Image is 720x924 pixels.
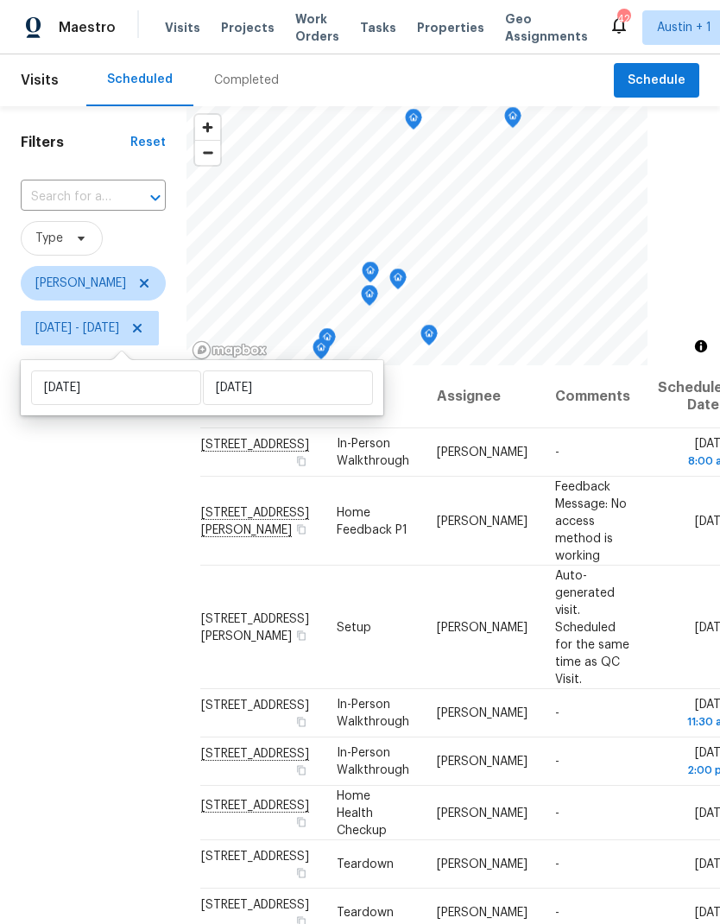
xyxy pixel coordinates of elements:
[337,621,371,633] span: Setup
[294,813,309,829] button: Copy Address
[130,134,166,151] div: Reset
[420,325,438,351] div: Map marker
[437,515,527,527] span: [PERSON_NAME]
[35,320,119,337] span: [DATE] - [DATE]
[294,763,309,778] button: Copy Address
[555,480,627,561] span: Feedback Message: No access method is working
[437,858,527,870] span: [PERSON_NAME]
[214,72,279,89] div: Completed
[195,141,220,165] span: Zoom out
[362,262,379,288] div: Map marker
[319,328,336,355] div: Map marker
[201,899,309,911] span: [STREET_ADDRESS]
[192,340,268,360] a: Mapbox homepage
[405,109,422,136] div: Map marker
[203,370,373,405] input: End date
[201,699,309,712] span: [STREET_ADDRESS]
[35,230,63,247] span: Type
[35,275,126,292] span: [PERSON_NAME]
[555,569,629,685] span: Auto-generated visit. Scheduled for the same time as QC Visit.
[555,707,559,719] span: -
[360,22,396,34] span: Tasks
[337,699,409,728] span: In-Person Walkthrough
[555,756,559,768] span: -
[294,714,309,730] button: Copy Address
[313,339,330,365] div: Map marker
[555,858,559,870] span: -
[195,115,220,140] button: Zoom in
[417,19,484,36] span: Properties
[628,70,685,92] span: Schedule
[337,789,387,836] span: Home Health Checkup
[555,807,559,819] span: -
[294,627,309,642] button: Copy Address
[389,269,407,295] div: Map marker
[59,19,116,36] span: Maestro
[437,907,527,919] span: [PERSON_NAME]
[21,61,59,99] span: Visits
[555,907,559,919] span: -
[143,186,167,210] button: Open
[337,506,407,535] span: Home Feedback P1
[294,865,309,881] button: Copy Address
[555,446,559,459] span: -
[657,19,711,36] span: Austin + 1
[437,756,527,768] span: [PERSON_NAME]
[437,446,527,459] span: [PERSON_NAME]
[201,612,309,642] span: [STREET_ADDRESS][PERSON_NAME]
[21,134,130,151] h1: Filters
[195,140,220,165] button: Zoom out
[437,707,527,719] span: [PERSON_NAME]
[31,370,201,405] input: Start date
[691,336,711,357] button: Toggle attribution
[614,63,699,98] button: Schedule
[294,453,309,469] button: Copy Address
[294,521,309,536] button: Copy Address
[696,337,706,356] span: Toggle attribution
[107,71,173,88] div: Scheduled
[361,285,378,312] div: Map marker
[437,807,527,819] span: [PERSON_NAME]
[295,10,339,45] span: Work Orders
[541,365,644,428] th: Comments
[165,19,200,36] span: Visits
[337,438,409,467] span: In-Person Walkthrough
[505,10,588,45] span: Geo Assignments
[337,907,394,919] span: Teardown
[423,365,541,428] th: Assignee
[201,851,309,863] span: [STREET_ADDRESS]
[221,19,275,36] span: Projects
[617,10,629,28] div: 42
[437,621,527,633] span: [PERSON_NAME]
[504,107,521,134] div: Map marker
[337,747,409,776] span: In-Person Walkthrough
[21,184,117,211] input: Search for an address...
[337,858,394,870] span: Teardown
[186,106,647,365] canvas: Map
